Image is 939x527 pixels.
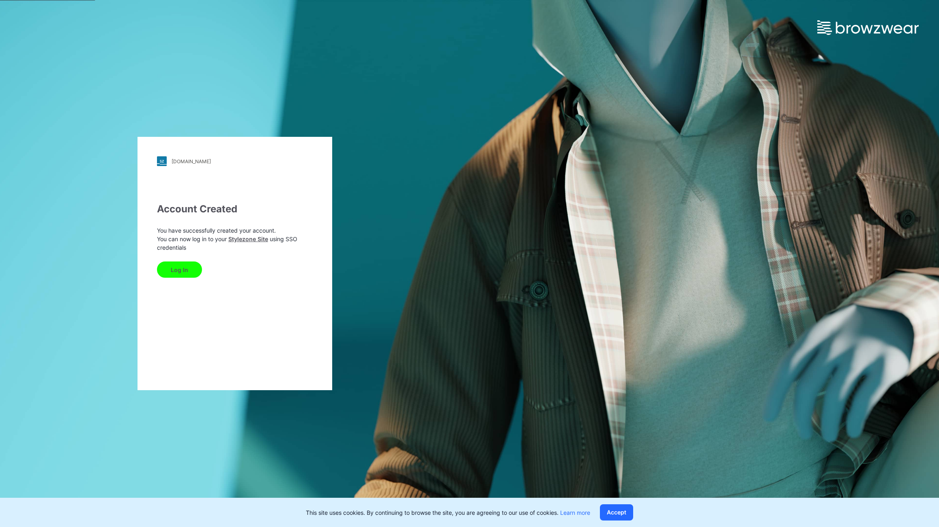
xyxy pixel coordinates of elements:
img: stylezone-logo.562084cfcfab977791bfbf7441f1a819.svg [157,156,167,166]
button: Accept [600,504,633,521]
a: Learn more [560,509,590,516]
a: [DOMAIN_NAME] [157,156,313,166]
div: Account Created [157,202,313,216]
p: You can now log in to your using SSO credentials [157,235,313,252]
img: browzwear-logo.e42bd6dac1945053ebaf764b6aa21510.svg [817,20,919,35]
button: Log In [157,261,202,278]
p: This site uses cookies. By continuing to browse the site, you are agreeing to our use of cookies. [306,508,590,517]
a: Stylezone Site [228,235,268,242]
p: You have successfully created your account. [157,226,313,235]
div: [DOMAIN_NAME] [172,158,211,164]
